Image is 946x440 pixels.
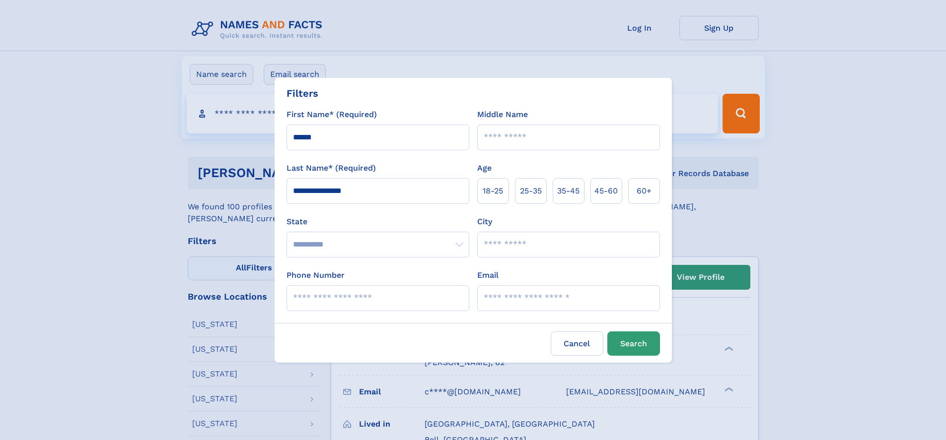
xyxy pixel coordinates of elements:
label: Last Name* (Required) [287,162,376,174]
label: Age [477,162,492,174]
label: First Name* (Required) [287,109,377,121]
label: City [477,216,492,228]
span: 35‑45 [557,185,580,197]
span: 18‑25 [483,185,503,197]
label: Middle Name [477,109,528,121]
div: Filters [287,86,318,101]
label: State [287,216,469,228]
span: 45‑60 [594,185,618,197]
span: 60+ [637,185,652,197]
label: Cancel [551,331,603,356]
span: 25‑35 [520,185,542,197]
label: Email [477,269,499,281]
label: Phone Number [287,269,345,281]
button: Search [607,331,660,356]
